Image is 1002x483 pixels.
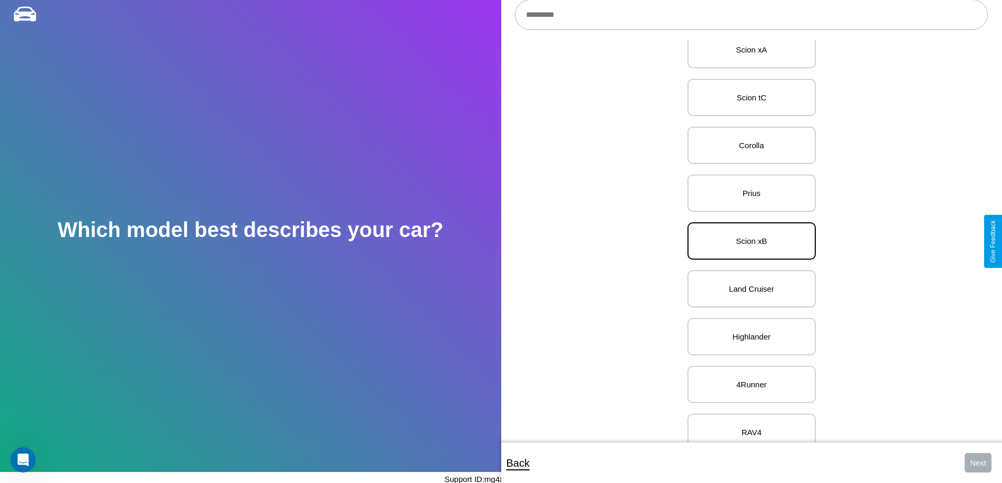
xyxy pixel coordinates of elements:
[699,234,804,248] p: Scion xB
[699,425,804,439] p: RAV4
[699,330,804,344] p: Highlander
[507,454,530,472] p: Back
[699,90,804,105] p: Scion tC
[699,282,804,296] p: Land Cruiser
[11,447,36,472] iframe: Intercom live chat
[699,377,804,392] p: 4Runner
[699,43,804,57] p: Scion xA
[57,218,443,242] h2: Which model best describes your car?
[989,220,997,263] div: Give Feedback
[699,186,804,200] p: Prius
[699,138,804,152] p: Corolla
[965,453,991,472] button: Next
